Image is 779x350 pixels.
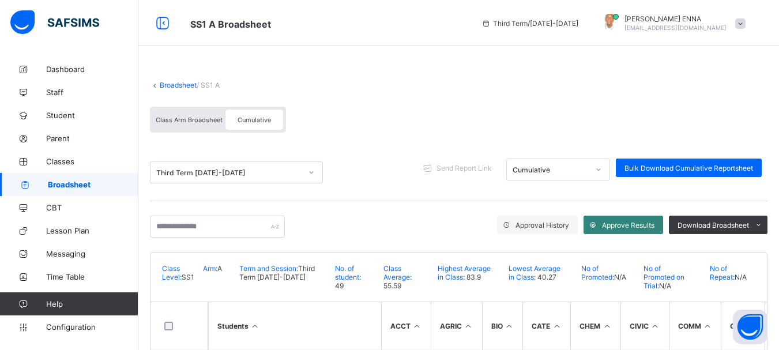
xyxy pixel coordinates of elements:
span: Highest Average in Class: [438,264,491,281]
span: 40.27 [536,273,556,281]
span: [PERSON_NAME] ENNA [624,14,727,23]
th: ACCT [381,302,431,349]
span: session/term information [481,19,578,28]
span: 49 [335,281,344,290]
div: Third Term [DATE]-[DATE] [156,168,302,177]
span: No of Promoted on Trial: [643,264,684,290]
a: Broadsheet [160,81,197,89]
span: SS1 [182,273,194,281]
span: No. of student: [335,264,361,281]
span: Class Arm Broadsheet [190,18,271,30]
span: Cumulative [238,116,271,124]
span: Class Average: [383,264,412,281]
span: Term and Session: [239,264,298,273]
span: N/A [659,281,671,290]
th: BIO [482,302,523,349]
span: A [217,264,222,273]
span: Lowest Average in Class: [509,264,560,281]
i: Sort in Ascending Order [703,322,713,330]
div: EMMANUEL ENNA [590,14,751,33]
span: Staff [46,88,138,97]
span: Arm: [203,264,217,273]
span: Class Arm Broadsheet [156,116,223,124]
i: Sort in Ascending Order [464,322,473,330]
th: CHEM [570,302,620,349]
span: Approve Results [602,221,654,229]
th: COMM [669,302,721,349]
span: No of Promoted: [581,264,614,281]
i: Sort in Ascending Order [412,322,422,330]
th: AGRIC [431,302,482,349]
span: Time Table [46,272,138,281]
span: Help [46,299,138,308]
i: Sort in Ascending Order [552,322,562,330]
span: N/A [614,273,626,281]
span: Lesson Plan [46,226,138,235]
span: Class Level: [162,264,182,281]
span: Parent [46,134,138,143]
span: Dashboard [46,65,138,74]
th: CATE [522,302,570,349]
span: CBT [46,203,138,212]
span: Student [46,111,138,120]
button: Open asap [733,310,767,344]
span: Messaging [46,249,138,258]
span: Classes [46,157,138,166]
span: No of Repeat: [710,264,735,281]
span: Approval History [515,221,569,229]
span: 83.9 [465,273,481,281]
div: Cumulative [513,165,589,174]
span: Configuration [46,322,138,332]
span: Third Term [DATE]-[DATE] [239,264,315,281]
img: safsims [10,10,99,35]
th: CRK [721,302,765,349]
span: [EMAIL_ADDRESS][DOMAIN_NAME] [624,24,727,31]
span: / SS1 A [197,81,220,89]
i: Sort in Ascending Order [505,322,514,330]
span: N/A [735,273,747,281]
i: Sort in Ascending Order [602,322,612,330]
i: Sort in Ascending Order [650,322,660,330]
span: Download Broadsheet [678,221,749,229]
i: Sort Ascending [250,322,260,330]
span: Send Report Link [436,164,492,172]
th: CIVIC [620,302,669,349]
th: Students [208,302,381,349]
span: Bulk Download Cumulative Reportsheet [624,164,753,172]
span: Broadsheet [48,180,138,189]
span: 55.59 [383,281,401,290]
